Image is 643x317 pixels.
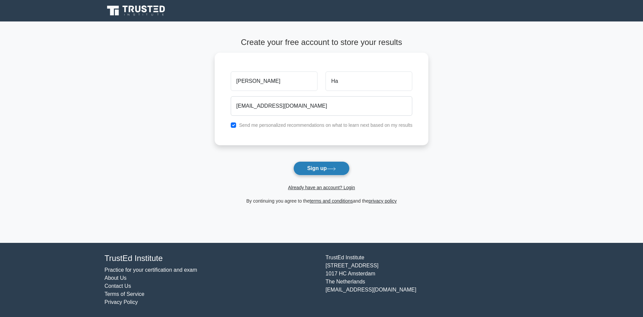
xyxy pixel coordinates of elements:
[104,291,144,297] a: Terms of Service
[104,275,127,281] a: About Us
[310,198,353,204] a: terms and conditions
[369,198,397,204] a: privacy policy
[104,267,197,273] a: Practice for your certification and exam
[104,299,138,305] a: Privacy Policy
[321,254,543,306] div: TrustEd Institute [STREET_ADDRESS] 1017 HC Amsterdam The Netherlands [EMAIL_ADDRESS][DOMAIN_NAME]
[326,71,412,91] input: Last name
[293,161,350,175] button: Sign up
[231,71,317,91] input: First name
[215,38,429,47] h4: Create your free account to store your results
[231,96,413,116] input: Email
[104,254,317,263] h4: TrustEd Institute
[211,197,433,205] div: By continuing you agree to the and the
[104,283,131,289] a: Contact Us
[239,122,413,128] label: Send me personalized recommendations on what to learn next based on my results
[288,185,355,190] a: Already have an account? Login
